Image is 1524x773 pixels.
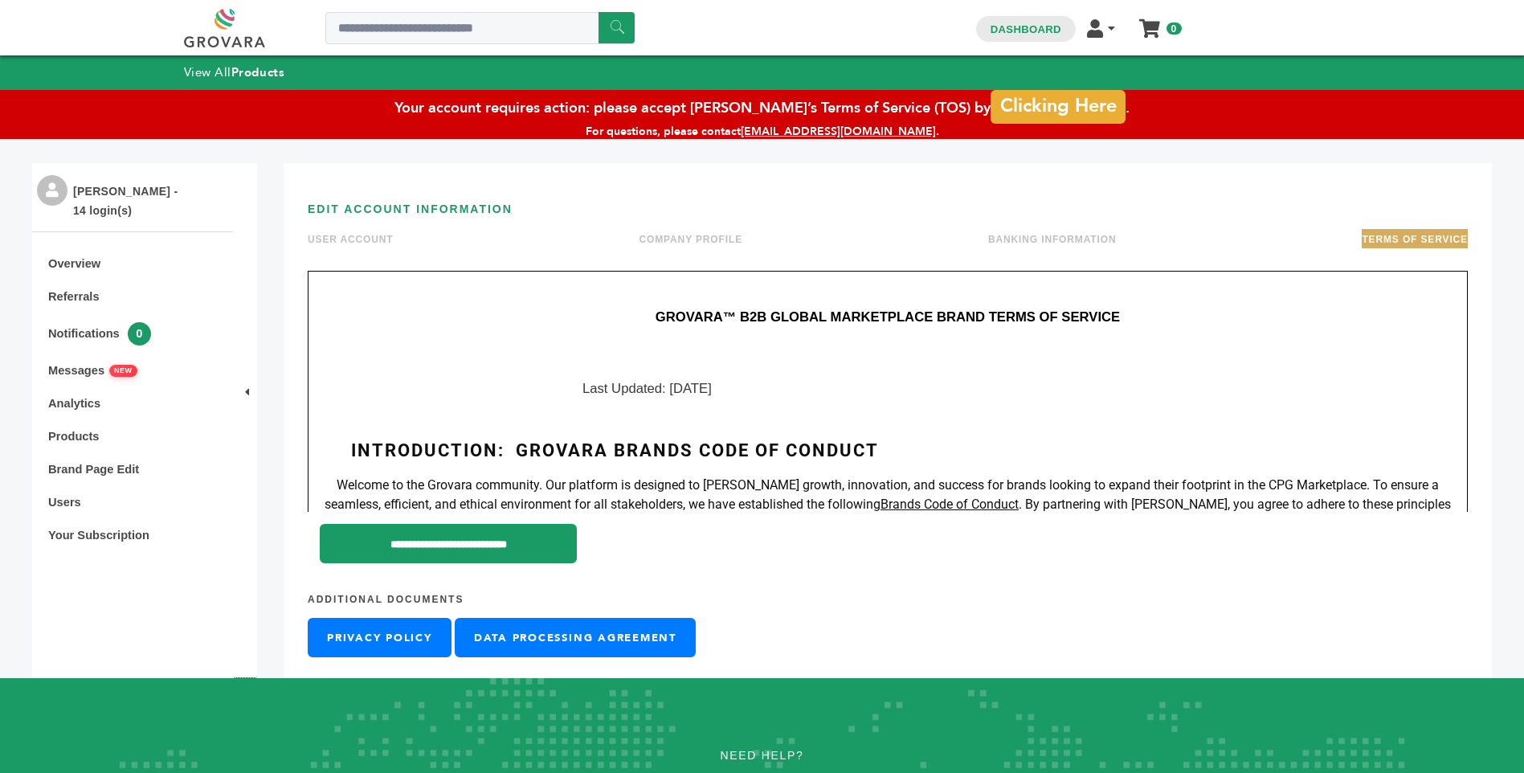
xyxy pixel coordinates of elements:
span: 0 [128,322,151,346]
span: Last Updated: [DATE] [582,381,712,396]
span: Introduction: Grovara Brands Code of Conduct [351,440,879,460]
h4: Additional Documents [308,579,1468,617]
a: Products [48,430,100,443]
a: Analytics [48,397,100,410]
a: Users [48,496,81,509]
a: [EMAIL_ADDRESS][DOMAIN_NAME] [741,124,936,139]
a: Data Processing Agreement [455,618,696,657]
a: Referrals [48,290,100,303]
h3: EDIT ACCOUNT INFORMATION [308,184,1468,229]
a: USER ACCOUNT [308,234,394,245]
span: NEW [109,365,137,377]
a: TERMS OF SERVICE [1362,234,1468,245]
span: Brands Code of Conduct [880,497,1019,512]
input: Search a product or brand... [325,12,635,44]
a: Privacy Policy [308,618,451,657]
a: Notifications0 [48,327,151,340]
a: Dashboard [991,23,1061,35]
p: Need Help? [76,743,1448,767]
a: BANKING INFORMATION [988,234,1116,245]
a: View AllProducts [184,64,285,80]
span: 0 [1166,22,1182,35]
strong: Products [231,64,284,80]
a: Overview [48,257,100,270]
a: Brand Page Edit [48,463,139,476]
li: [PERSON_NAME] - 14 login(s) [73,182,182,220]
img: profile.png [37,175,67,206]
a: Your Subscription [48,529,149,542]
span: . By partnering with [PERSON_NAME], you agree to adhere to these principles and practices. [848,497,1452,531]
a: COMPANY PROFILE [639,234,742,245]
a: Clicking Here [991,89,1126,123]
span: GROVARA™ B2B GLOBAL MARKETPLACE BRAND TERMS OF SERVICE [656,309,1120,325]
a: MessagesNEW [48,364,137,377]
a: My Cart [1141,14,1159,31]
span: Welcome to the Grovara community. Our platform is designed to [PERSON_NAME] growth, innovation, a... [325,477,1439,512]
